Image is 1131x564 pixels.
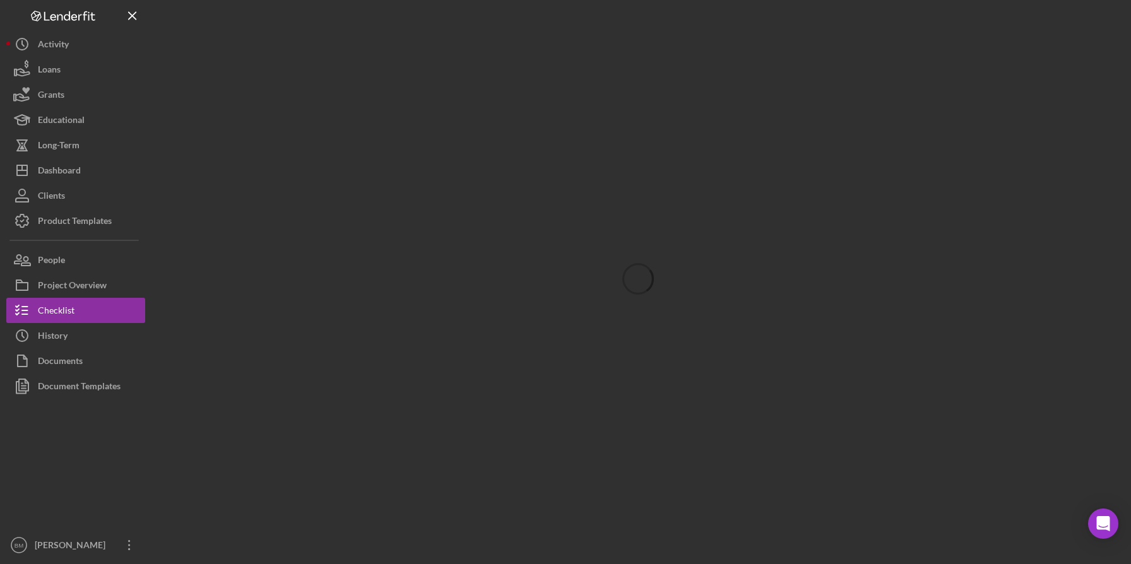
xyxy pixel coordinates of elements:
div: History [38,323,68,351]
button: History [6,323,145,348]
button: Educational [6,107,145,132]
button: Documents [6,348,145,373]
text: BM [15,542,23,549]
button: Dashboard [6,158,145,183]
button: BM[PERSON_NAME] [6,532,145,558]
button: Loans [6,57,145,82]
div: Document Templates [38,373,121,402]
div: Long-Term [38,132,80,161]
div: Project Overview [38,273,107,301]
div: Clients [38,183,65,211]
div: [PERSON_NAME] [32,532,114,561]
button: Project Overview [6,273,145,298]
button: Product Templates [6,208,145,233]
div: Dashboard [38,158,81,186]
div: Checklist [38,298,74,326]
button: Clients [6,183,145,208]
div: Loans [38,57,61,85]
div: Open Intercom Messenger [1088,508,1118,539]
button: Checklist [6,298,145,323]
div: Grants [38,82,64,110]
div: Product Templates [38,208,112,237]
button: People [6,247,145,273]
button: Document Templates [6,373,145,399]
div: Documents [38,348,83,377]
div: Educational [38,107,85,136]
div: People [38,247,65,276]
button: Long-Term [6,132,145,158]
button: Activity [6,32,145,57]
button: Grants [6,82,145,107]
div: Activity [38,32,69,60]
